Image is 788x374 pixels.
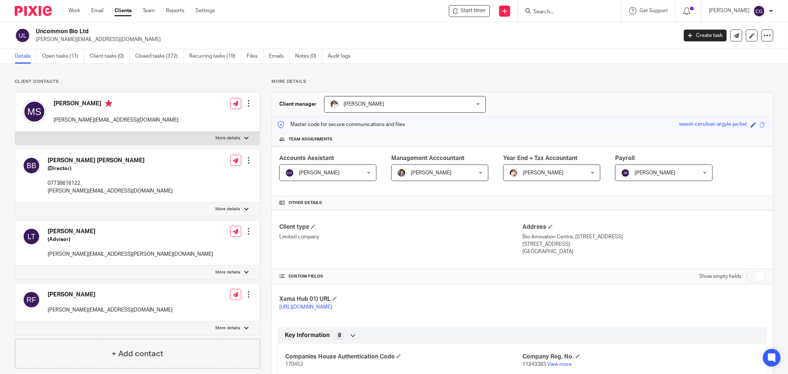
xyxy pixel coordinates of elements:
img: 1530183611242%20(1).jpg [397,169,406,177]
p: [PERSON_NAME] [709,7,750,14]
span: Other details [289,200,322,206]
p: [PERSON_NAME][EMAIL_ADDRESS][PERSON_NAME][DOMAIN_NAME] [48,251,213,258]
h4: Client type [279,223,522,231]
a: Client tasks (0) [90,49,130,64]
p: [PERSON_NAME][EMAIL_ADDRESS][DOMAIN_NAME] [48,187,173,195]
p: More details [216,206,241,212]
p: Bio-Innovation Centre, [STREET_ADDRESS] [522,233,765,241]
span: [PERSON_NAME] [635,170,675,176]
a: Open tasks (11) [42,49,84,64]
p: [GEOGRAPHIC_DATA] [522,248,765,255]
a: Create task [684,30,727,41]
a: [URL][DOMAIN_NAME] [279,305,332,310]
a: Emails [269,49,290,64]
h3: Client manager [279,101,317,108]
a: Team [143,7,155,14]
img: svg%3E [621,169,630,177]
img: svg%3E [753,5,765,17]
img: svg%3E [15,28,30,43]
p: 07738616122 [48,180,173,187]
p: [PERSON_NAME][EMAIL_ADDRESS][DOMAIN_NAME] [36,36,673,43]
img: svg%3E [23,157,40,174]
p: Master code for secure communications and files [277,121,405,128]
p: More details [272,79,773,85]
span: 11243383 [522,362,546,367]
span: Key Information [285,331,330,339]
a: Notes (0) [295,49,322,64]
img: Pixie [15,6,52,16]
a: Email [91,7,103,14]
i: Primary [105,100,112,107]
img: svg%3E [23,291,40,309]
a: Details [15,49,37,64]
h4: [PERSON_NAME] [48,291,173,299]
p: [PERSON_NAME][EMAIL_ADDRESS][DOMAIN_NAME] [48,306,173,314]
div: Uncommon Bio Ltd [449,5,490,17]
img: sarah-royle.jpg [330,100,339,109]
img: svg%3E [23,100,46,123]
a: Work [68,7,80,14]
p: [STREET_ADDRESS] [522,241,765,248]
span: Get Support [639,8,668,13]
input: Search [533,9,599,16]
h4: Address [522,223,765,231]
p: Client contacts [15,79,260,85]
h4: Company Reg. No. [522,353,760,361]
p: More details [216,135,241,141]
p: More details [216,325,241,331]
span: Accounts Assistant [279,155,334,161]
span: Start timer [461,7,486,15]
span: Team assignments [289,136,332,142]
img: svg%3E [23,228,40,245]
a: Recurring tasks (19) [189,49,241,64]
span: Payroll [615,155,635,161]
a: View more [547,362,572,367]
a: Audit logs [328,49,356,64]
a: Settings [195,7,215,14]
span: Year End + Tax Accountant [503,155,577,161]
span: [PERSON_NAME] [299,170,340,176]
span: 170452 [285,362,303,367]
h4: Companies House Authentication Code [285,353,522,361]
h4: [PERSON_NAME] [54,100,178,109]
span: [PERSON_NAME] [344,102,384,107]
a: Reports [166,7,184,14]
h4: [PERSON_NAME] [PERSON_NAME] [48,157,173,164]
h4: Xama Hub 01) URL [279,295,522,303]
h4: [PERSON_NAME] [48,228,213,235]
a: Closed tasks (372) [135,49,184,64]
img: Kayleigh%20Henson.jpeg [509,169,518,177]
span: 8 [338,332,341,339]
h4: + Add contact [112,348,163,360]
img: svg%3E [285,169,294,177]
p: Limited company [279,233,522,241]
label: Show empty fields [699,273,741,280]
div: sweet-cerulean-argyle-jacket [679,120,747,129]
h5: (Advisor) [48,236,213,243]
p: [PERSON_NAME][EMAIL_ADDRESS][DOMAIN_NAME] [54,116,178,124]
h2: Uncommon Bio Ltd [36,28,545,35]
a: Files [247,49,263,64]
span: [PERSON_NAME] [411,170,451,176]
h5: (Director) [48,165,173,172]
p: More details [216,269,241,275]
a: Clients [115,7,132,14]
span: Management Acccountant [391,155,464,161]
h4: CUSTOM FIELDS [279,273,522,279]
span: [PERSON_NAME] [523,170,563,176]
